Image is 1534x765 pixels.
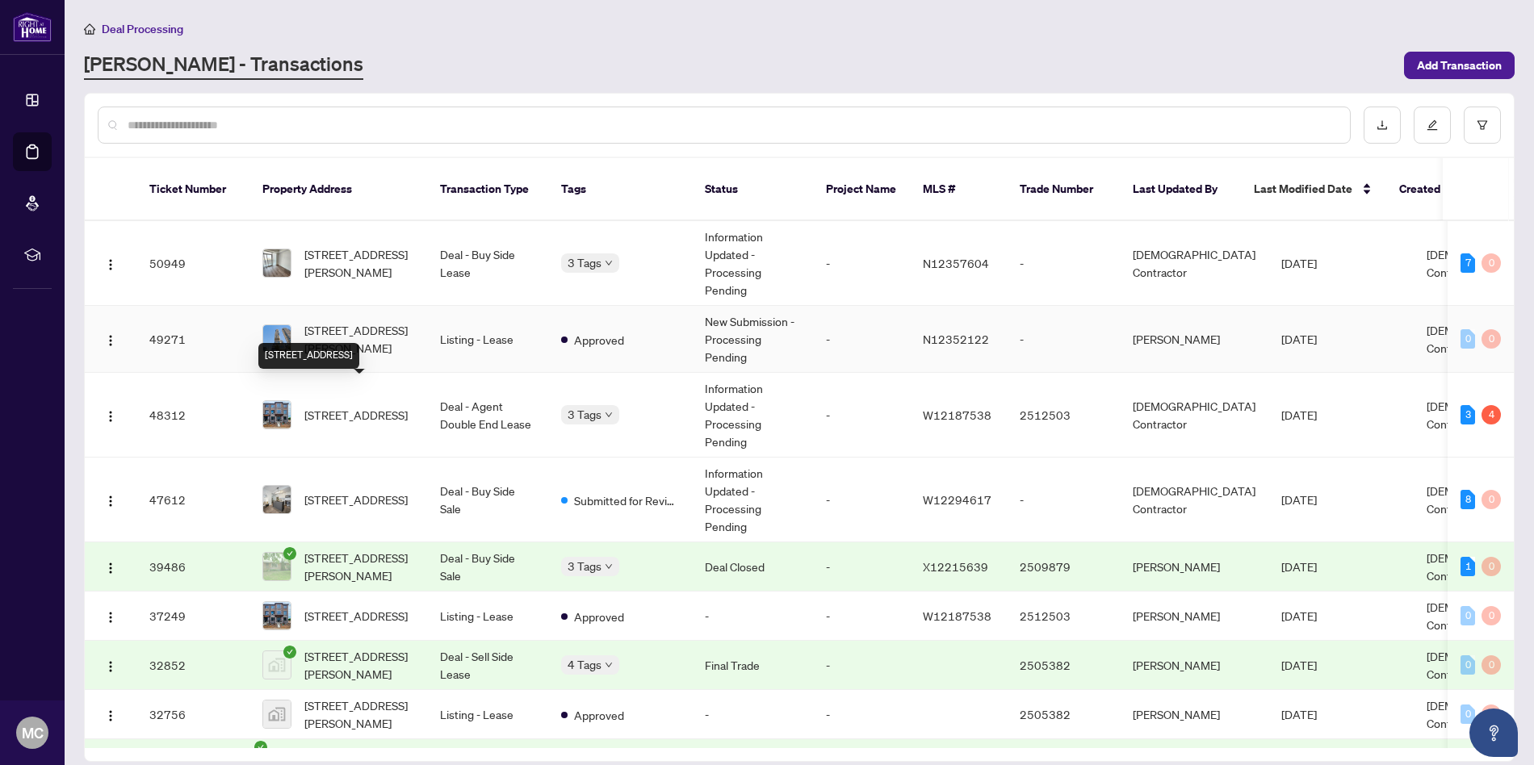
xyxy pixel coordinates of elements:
span: Approved [574,608,624,625]
span: [DATE] [1281,408,1317,422]
img: Logo [104,709,117,722]
td: Deal - Buy Side Sale [427,542,548,592]
span: check-circle [254,741,267,754]
button: Add Transaction [1404,52,1515,79]
span: N12357604 [923,256,989,270]
button: edit [1414,107,1451,144]
div: 0 [1482,557,1501,576]
td: 47612 [136,458,249,542]
td: 32756 [136,690,249,739]
span: Add Transaction [1417,52,1502,78]
span: N12352122 [923,332,989,346]
div: 0 [1482,655,1501,675]
td: [PERSON_NAME] [1120,542,1268,592]
img: Logo [104,611,117,624]
img: Logo [104,258,117,271]
td: Listing - Lease [427,690,548,739]
td: 37249 [136,592,249,641]
img: thumbnail-img [263,486,291,513]
img: logo [13,12,52,42]
img: thumbnail-img [263,249,291,277]
span: check-circle [283,646,296,658]
th: Tags [548,158,692,221]
td: - [813,542,910,592]
span: down [605,411,613,419]
th: Project Name [813,158,910,221]
button: Logo [98,402,124,428]
th: MLS # [910,158,1007,221]
span: check-circle [283,547,296,560]
span: [STREET_ADDRESS] [304,491,408,508]
span: Approved [574,706,624,724]
img: thumbnail-img [263,401,291,428]
td: - [1007,306,1120,373]
td: 48312 [136,373,249,458]
img: Logo [104,495,117,508]
span: Deal Processing [102,22,183,36]
td: [PERSON_NAME] [1120,592,1268,641]
th: Status [692,158,813,221]
td: - [1007,458,1120,542]
div: 0 [1482,253,1501,273]
button: Logo [98,603,124,629]
img: Logo [104,660,117,673]
div: 0 [1461,655,1475,675]
td: [PERSON_NAME] [1120,306,1268,373]
th: Created By [1386,158,1483,221]
th: Property Address [249,158,427,221]
div: 7 [1461,253,1475,273]
img: Logo [104,562,117,575]
td: - [1007,221,1120,306]
td: [PERSON_NAME] [1120,641,1268,690]
span: [DATE] [1281,332,1317,346]
td: 2512503 [1007,592,1120,641]
span: 4 Tags [568,655,601,674]
button: Logo [98,554,124,579]
th: Ticket Number [136,158,249,221]
div: 0 [1482,329,1501,349]
button: filter [1464,107,1501,144]
span: [DATE] [1281,608,1317,623]
span: Approved [574,331,624,349]
th: Last Modified Date [1241,158,1386,221]
span: W12187538 [923,608,991,623]
td: - [813,690,910,739]
th: Trade Number [1007,158,1120,221]
td: 39486 [136,542,249,592]
td: Information Updated - Processing Pending [692,221,813,306]
span: [STREET_ADDRESS][PERSON_NAME] [304,549,414,584]
button: download [1364,107,1401,144]
span: [DATE] [1281,707,1317,721]
th: Last Updated By [1120,158,1241,221]
div: [STREET_ADDRESS] [258,343,359,369]
div: 0 [1482,606,1501,625]
span: download [1377,119,1388,131]
td: 2505382 [1007,690,1120,739]
span: [STREET_ADDRESS] [304,607,408,625]
img: thumbnail-img [263,325,291,353]
td: Information Updated - Processing Pending [692,373,813,458]
td: 2509879 [1007,542,1120,592]
td: Information Updated - Processing Pending [692,458,813,542]
td: [DEMOGRAPHIC_DATA] Contractor [1120,221,1268,306]
button: Logo [98,326,124,352]
span: [DATE] [1281,256,1317,270]
span: [STREET_ADDRESS] [304,406,408,424]
td: - [692,690,813,739]
td: 2505382 [1007,641,1120,690]
span: X12215639 [923,559,988,574]
span: [DATE] [1281,559,1317,574]
div: 8 [1461,490,1475,509]
span: [STREET_ADDRESS][PERSON_NAME] [304,647,414,683]
img: Logo [104,334,117,347]
td: Deal - Agent Double End Lease [427,373,548,458]
td: 2512503 [1007,373,1120,458]
td: Deal - Sell Side Lease [427,641,548,690]
div: 0 [1461,704,1475,724]
td: - [813,306,910,373]
div: 0 [1461,606,1475,625]
span: 3 Tags [568,405,601,424]
span: [STREET_ADDRESS][PERSON_NAME] [304,321,414,357]
td: Final Trade [692,641,813,690]
td: [PERSON_NAME] [1120,690,1268,739]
